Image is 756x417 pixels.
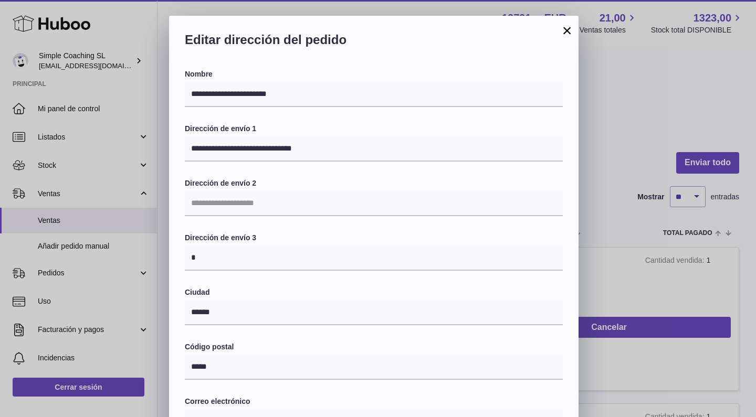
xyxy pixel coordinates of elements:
label: Dirección de envío 1 [185,124,563,134]
button: × [561,24,573,37]
h2: Editar dirección del pedido [185,31,563,54]
label: Ciudad [185,287,563,297]
label: Correo electrónico [185,397,563,407]
label: Código postal [185,342,563,352]
label: Dirección de envío 3 [185,233,563,243]
label: Dirección de envío 2 [185,178,563,188]
label: Nombre [185,69,563,79]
